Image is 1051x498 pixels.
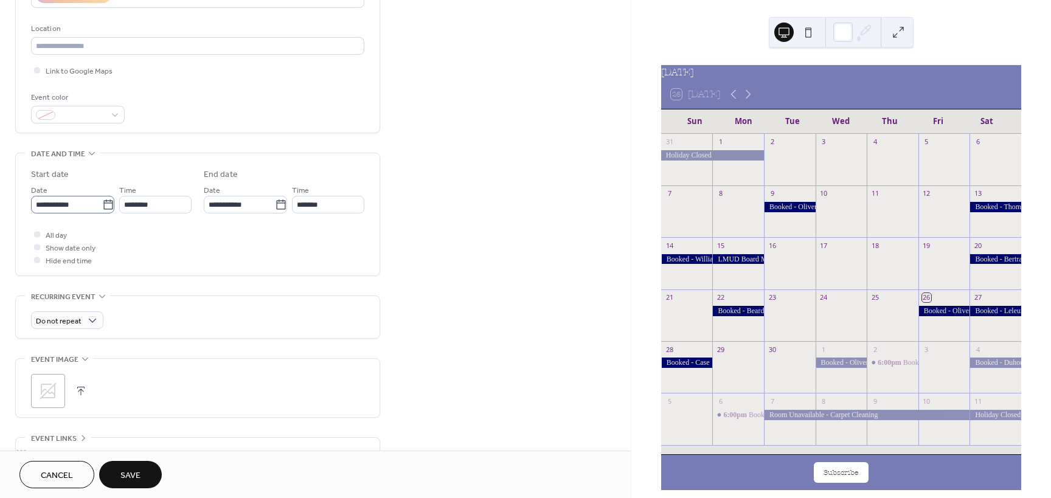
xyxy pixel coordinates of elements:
div: Booked - Duhon [969,358,1021,368]
div: Room Unavailable - Carpet Cleaning [764,410,969,420]
div: 10 [819,189,828,198]
div: 23 [768,293,777,302]
div: 10 [922,396,931,406]
div: 17 [819,241,828,250]
span: Event links [31,432,77,445]
div: 3 [922,345,931,354]
div: Mon [720,109,768,134]
span: Date and time [31,148,85,161]
div: 20 [973,241,982,250]
div: LMUD Board Meeting [712,254,764,265]
div: Event color [31,91,122,104]
div: [DATE] [661,65,1021,80]
div: 24 [819,293,828,302]
div: Location [31,22,362,35]
div: 22 [716,293,725,302]
div: 30 [768,345,777,354]
div: 13 [973,189,982,198]
div: Booked - Williamson [661,254,713,265]
span: Hide end time [46,255,92,268]
div: 16 [768,241,777,250]
div: 28 [665,345,674,354]
div: ••• [16,438,380,463]
div: Booked - Oliveros PC [816,358,867,368]
div: Booked Westwood Heights HOA [867,358,918,368]
div: Booked - Thompson [969,202,1021,212]
div: Wed [817,109,865,134]
span: Link to Google Maps [46,65,113,78]
div: 4 [870,137,879,147]
div: Thu [865,109,914,134]
div: 7 [768,396,777,406]
span: Time [119,184,136,197]
div: Tue [768,109,817,134]
div: 4 [973,345,982,354]
div: 31 [665,137,674,147]
div: 9 [870,396,879,406]
div: 3 [819,137,828,147]
span: Cancel [41,469,73,482]
div: 26 [922,293,931,302]
div: Fri [914,109,963,134]
div: 12 [922,189,931,198]
div: 11 [870,189,879,198]
span: 6:00pm [878,358,903,368]
div: 14 [665,241,674,250]
div: End date [204,168,238,181]
div: 7 [665,189,674,198]
button: Save [99,461,162,488]
div: 8 [716,189,725,198]
div: Booked - Tranquility Forest HOA [712,410,764,420]
span: All day [46,229,67,242]
div: 1 [819,345,828,354]
span: Time [292,184,309,197]
div: ; [31,374,65,408]
div: 21 [665,293,674,302]
div: 5 [665,396,674,406]
div: Booked [GEOGRAPHIC_DATA] HOA [903,358,1020,368]
span: Save [120,469,140,482]
div: Sat [963,109,1011,134]
div: 27 [973,293,982,302]
div: 15 [716,241,725,250]
div: Booked - Tranquility Forest HOA [749,410,848,420]
span: Date [31,184,47,197]
div: 2 [870,345,879,354]
div: Sun [671,109,720,134]
div: Booked - Leleux [969,306,1021,316]
span: Event image [31,353,78,366]
button: Cancel [19,461,94,488]
div: 19 [922,241,931,250]
div: Booked - Case [661,358,713,368]
div: Holiday Closed [661,150,764,161]
div: Booked - Beard [712,306,764,316]
span: Show date only [46,242,95,255]
div: Booked - Oliveros.P.C [764,202,816,212]
div: 18 [870,241,879,250]
div: Booked - Bertrand [969,254,1021,265]
div: 1 [716,137,725,147]
span: Do not repeat [36,314,82,328]
div: 6 [716,396,725,406]
div: 29 [716,345,725,354]
div: 11 [973,396,982,406]
div: Holiday Closed [969,410,1021,420]
div: 9 [768,189,777,198]
div: 2 [768,137,777,147]
div: 25 [870,293,879,302]
span: 6:00pm [723,410,749,420]
span: Date [204,184,220,197]
div: 5 [922,137,931,147]
div: 8 [819,396,828,406]
div: Booked - Oliveros, P.C. [918,306,970,316]
button: Subscribe [814,462,869,483]
span: Recurring event [31,291,95,303]
div: Start date [31,168,69,181]
div: 6 [973,137,982,147]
